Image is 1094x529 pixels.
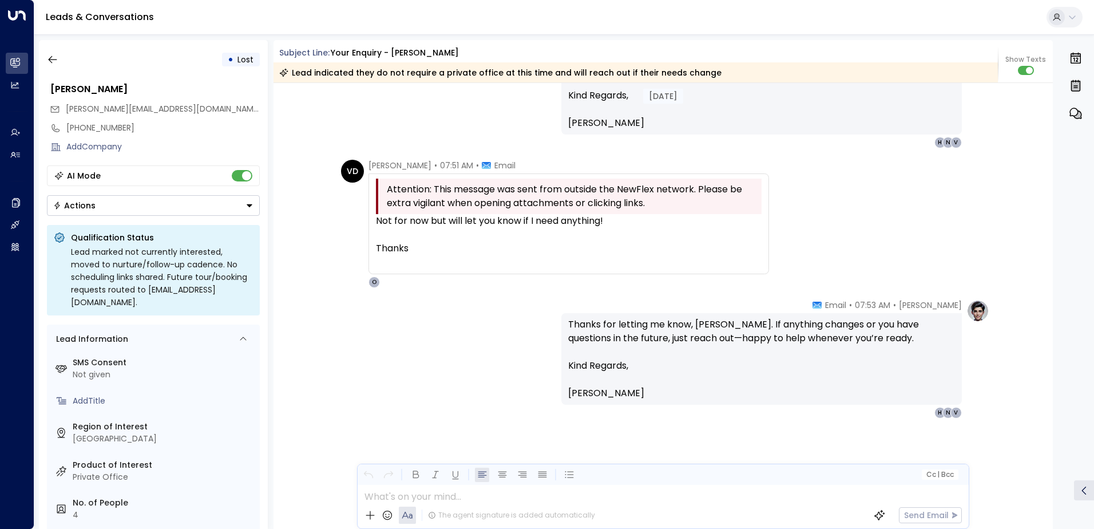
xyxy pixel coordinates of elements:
div: AddCompany [66,141,260,153]
div: Thanks [376,242,762,255]
div: [PERSON_NAME] [50,82,260,96]
div: Lead Information [52,333,128,345]
span: Cc Bcc [926,471,953,479]
div: Private Office [73,471,255,483]
button: Undo [361,468,375,482]
span: • [893,299,896,311]
div: Actions [53,200,96,211]
div: Your enquiry - [PERSON_NAME] [331,47,459,59]
label: Product of Interest [73,459,255,471]
div: VD [341,160,364,183]
span: Show Texts [1005,54,1046,65]
span: • [434,160,437,171]
span: Kind Regards, [568,359,628,373]
span: [PERSON_NAME] [368,160,431,171]
div: Not for now but will let you know if I need anything! [376,214,762,228]
button: Cc|Bcc [921,469,958,480]
div: Lead marked not currently interested, moved to nurture/follow-up cadence. No scheduling links sha... [71,246,253,309]
label: No. of People [73,497,255,509]
button: Redo [381,468,395,482]
label: Region of Interest [73,421,255,433]
span: • [849,299,852,311]
button: Actions [47,195,260,216]
span: vatsal.dholakiya2000@gmail.com [66,103,260,115]
span: [PERSON_NAME] [568,116,644,130]
div: Lead indicated they do not require a private office at this time and will reach out if their need... [279,67,722,78]
img: profile-logo.png [966,299,989,322]
span: Attention: This message was sent from outside the NewFlex network. Please be extra vigilant when ... [387,183,759,210]
p: Qualification Status [71,232,253,243]
div: [DATE] [643,89,683,104]
span: 07:53 AM [855,299,890,311]
div: AddTitle [73,395,255,407]
div: O [368,277,380,288]
p: Thanks for letting me know, [PERSON_NAME]. If anything changes or you have questions in the futur... [568,318,955,359]
div: H [934,137,946,148]
div: N [942,407,954,419]
span: 07:51 AM [440,160,473,171]
label: SMS Consent [73,357,255,369]
a: Leads & Conversations [46,10,154,23]
div: [GEOGRAPHIC_DATA] [73,433,255,445]
div: The agent signature is added automatically [428,510,595,520]
div: N [942,137,954,148]
span: [PERSON_NAME] [568,386,644,400]
span: [PERSON_NAME] [899,299,962,311]
span: Email [825,299,846,311]
div: AI Mode [67,170,101,181]
div: Not given [73,369,255,381]
div: • [228,49,233,70]
div: V [950,137,962,148]
span: [PERSON_NAME][EMAIL_ADDRESS][DOMAIN_NAME] [66,103,261,115]
div: V [950,407,962,419]
span: Subject Line: [279,47,330,58]
span: • [476,160,479,171]
div: H [934,407,946,419]
span: Email [494,160,516,171]
div: 4 [73,509,255,521]
div: Button group with a nested menu [47,195,260,216]
span: Lost [237,54,253,65]
div: [PHONE_NUMBER] [66,122,260,134]
span: | [937,471,940,479]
